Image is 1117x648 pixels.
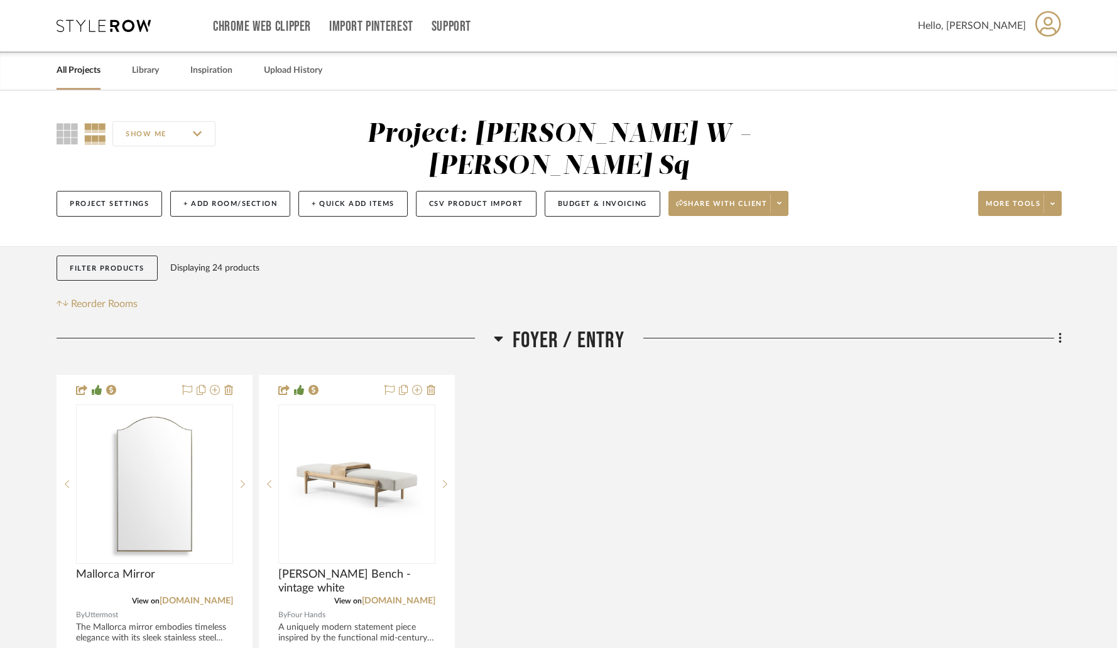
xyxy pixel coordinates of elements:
span: Foyer / Entry [513,327,624,354]
a: All Projects [57,62,101,79]
button: Project Settings [57,191,162,217]
button: Share with client [668,191,789,216]
span: Reorder Rooms [71,296,138,311]
div: Project: [PERSON_NAME] W - [PERSON_NAME] Sq [367,121,751,180]
span: By [278,609,287,621]
a: Import Pinterest [329,21,413,32]
span: By [76,609,85,621]
a: Upload History [264,62,322,79]
span: Mallorca Mirror [76,568,155,581]
button: CSV Product Import [416,191,537,217]
span: Uttermost [85,609,118,621]
span: [PERSON_NAME] Bench - vintage white [278,568,435,595]
span: Hello, [PERSON_NAME] [918,18,1026,33]
a: [DOMAIN_NAME] [160,597,233,605]
a: Inspiration [190,62,232,79]
span: More tools [986,199,1040,218]
div: 0 [279,405,435,563]
a: Library [132,62,159,79]
button: + Add Room/Section [170,191,290,217]
span: Four Hands [287,609,325,621]
div: Displaying 24 products [170,256,259,281]
img: Mallorca Mirror [77,407,232,561]
span: View on [334,597,362,605]
button: Filter Products [57,256,158,281]
span: Share with client [676,199,768,218]
button: Budget & Invoicing [545,191,660,217]
a: [DOMAIN_NAME] [362,597,435,605]
button: More tools [978,191,1062,216]
button: + Quick Add Items [298,191,408,217]
button: Reorder Rooms [57,296,138,311]
a: Support [432,21,471,32]
img: Fawkes Bench - vintage white [280,407,434,561]
span: View on [132,597,160,605]
a: Chrome Web Clipper [213,21,311,32]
